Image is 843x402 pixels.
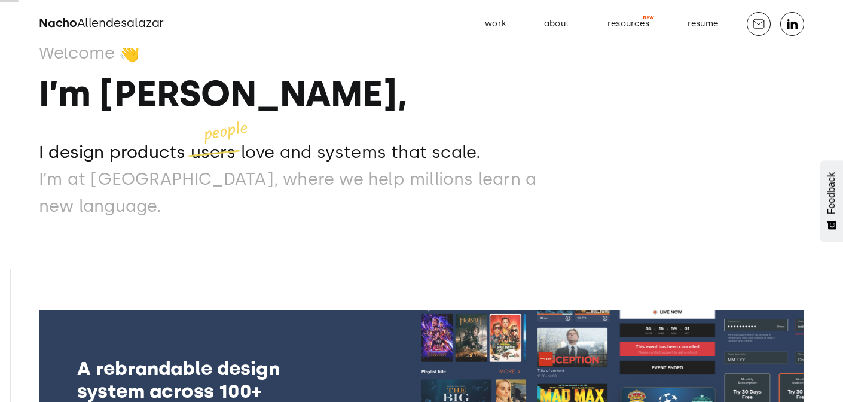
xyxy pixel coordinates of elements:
div: resume [688,16,718,32]
a: resources [598,14,659,33]
span: Allendesalazar [77,16,164,30]
a: resume [678,14,728,33]
a: home [39,14,164,33]
button: Feedback - Show survey [820,160,843,242]
div: resources [607,16,649,32]
p: people [202,118,249,145]
a: about [534,14,579,33]
span: Feedback [826,172,837,214]
p: Welcome [39,39,115,66]
strong: I’m [PERSON_NAME], [39,72,407,115]
p: I’m at [GEOGRAPHIC_DATA], where we help millions learn a new language. [39,166,575,220]
h2: Nacho [39,14,164,33]
div: about [544,16,569,32]
p: I design products users [39,139,236,166]
div: work [485,16,506,32]
p: 👋 [119,39,140,66]
p: I design products users love and systems that scale. [39,139,575,166]
a: work [475,14,515,33]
